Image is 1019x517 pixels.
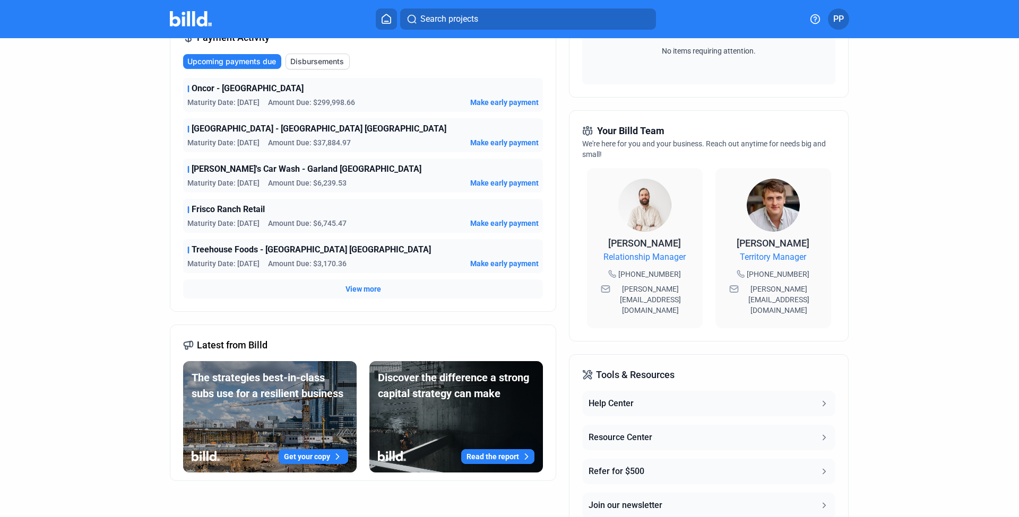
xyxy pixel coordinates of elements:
button: Make early payment [470,258,539,269]
span: Relationship Manager [603,251,686,264]
span: Amount Due: $6,239.53 [268,178,347,188]
span: [PERSON_NAME]'s Car Wash - Garland [GEOGRAPHIC_DATA] [192,163,421,176]
span: No items requiring attention. [586,46,831,56]
span: Territory Manager [740,251,806,264]
button: Make early payment [470,97,539,108]
button: View more [346,284,381,294]
div: Join our newsletter [589,499,662,512]
span: Amount Due: $6,745.47 [268,218,347,229]
span: Tools & Resources [596,367,675,382]
button: Refer for $500 [582,459,835,484]
span: PP [833,13,844,25]
button: Read the report [461,449,534,464]
span: Amount Due: $3,170.36 [268,258,347,269]
span: [PERSON_NAME] [737,238,809,249]
button: Make early payment [470,137,539,148]
button: Help Center [582,391,835,416]
div: Help Center [589,397,634,410]
span: Search projects [420,13,478,25]
span: Disbursements [290,56,344,67]
span: We're here for you and your business. Reach out anytime for needs big and small! [582,139,826,159]
span: [PERSON_NAME][EMAIL_ADDRESS][DOMAIN_NAME] [741,284,817,316]
span: Frisco Ranch Retail [192,203,265,216]
span: Amount Due: $299,998.66 [268,97,355,108]
span: Maturity Date: [DATE] [187,258,260,269]
span: Maturity Date: [DATE] [187,97,260,108]
div: Resource Center [589,431,652,444]
span: Maturity Date: [DATE] [187,178,260,188]
img: Billd Company Logo [170,11,212,27]
img: Territory Manager [747,179,800,232]
button: Make early payment [470,218,539,229]
span: [PERSON_NAME][EMAIL_ADDRESS][DOMAIN_NAME] [612,284,689,316]
div: The strategies best-in-class subs use for a resilient business [192,370,348,401]
div: Discover the difference a strong capital strategy can make [378,370,534,401]
span: [PHONE_NUMBER] [618,269,681,279]
div: Refer for $500 [589,465,644,478]
span: [PERSON_NAME] [608,238,681,249]
button: Disbursements [286,54,350,69]
span: [GEOGRAPHIC_DATA] - [GEOGRAPHIC_DATA] [GEOGRAPHIC_DATA] [192,122,446,135]
button: PP [828,8,849,30]
button: Get your copy [279,449,348,464]
span: Your Billd Team [597,124,664,138]
span: Amount Due: $37,884.97 [268,137,351,148]
button: Make early payment [470,178,539,188]
span: Maturity Date: [DATE] [187,218,260,229]
span: Upcoming payments due [187,56,276,67]
img: Relationship Manager [618,179,671,232]
button: Search projects [400,8,656,30]
span: Latest from Billd [197,338,267,353]
span: Treehouse Foods - [GEOGRAPHIC_DATA] [GEOGRAPHIC_DATA] [192,243,431,256]
span: Maturity Date: [DATE] [187,137,260,148]
button: Resource Center [582,425,835,450]
span: Oncor - [GEOGRAPHIC_DATA] [192,82,304,95]
span: [PHONE_NUMBER] [747,269,809,279]
button: Upcoming payments due [183,54,281,69]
